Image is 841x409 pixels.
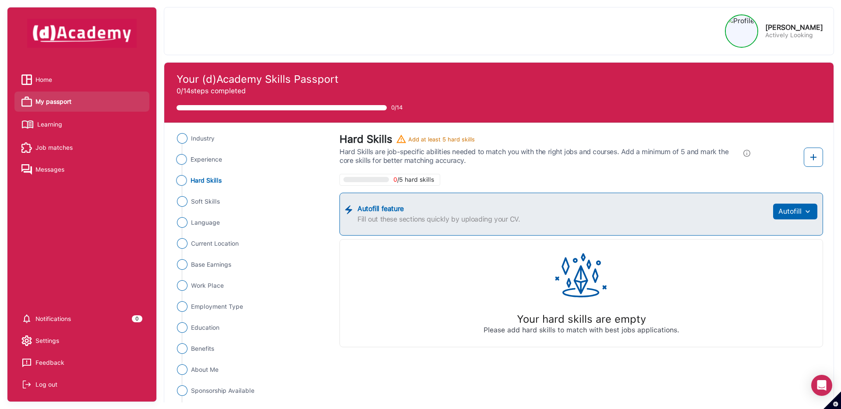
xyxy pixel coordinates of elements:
span: Home [35,73,52,86]
img: ... [555,250,608,302]
li: Close [175,343,329,354]
img: dAcademy [27,19,137,48]
span: 0/14 [391,103,403,112]
img: Messages icon [21,164,32,175]
span: Job matches [35,141,73,154]
span: Messages [35,163,64,176]
img: setting [21,314,32,324]
div: Please add hard skills to match with best jobs applications. [484,325,679,335]
img: Profile [726,16,757,46]
img: ... [177,301,187,312]
span: Industry [191,134,215,143]
img: ... [177,385,187,396]
li: Close [174,154,330,165]
img: ... [396,134,406,144]
li: Close [174,175,330,186]
div: Log out [35,378,57,391]
img: ... [802,207,812,216]
a: Messages iconMessages [21,163,142,176]
span: Experience [191,155,223,164]
div: Your hard skills are empty [484,313,679,325]
span: Sponsorship Available [191,386,254,395]
span: Employment Type [191,302,243,311]
a: Learning iconLearning [21,117,142,132]
a: My passport iconMy passport [21,95,142,108]
label: Fill out these sections quickly by uploading your CV. [357,214,768,225]
img: ... [177,196,187,207]
img: My passport icon [21,96,32,107]
span: Settings [35,334,59,347]
img: Log out [21,379,32,390]
button: add [804,148,823,167]
div: [PERSON_NAME] [765,23,823,32]
li: Close [175,133,329,144]
img: ... [345,205,352,214]
img: ... [177,217,187,228]
span: Hard Skills [191,176,222,185]
span: Learning [37,118,62,131]
button: Autofill [773,204,817,219]
img: ... [177,364,187,375]
span: Work Place [191,281,224,290]
p: 0/14 steps completed [177,86,821,96]
span: About Me [191,365,219,374]
div: Hard Skills [339,133,392,146]
img: feedback [21,357,32,368]
img: ... [177,280,187,291]
img: ... [177,322,187,333]
img: ... [177,175,187,186]
span: Education [191,323,219,332]
span: Soft Skills [191,197,220,206]
span: Benefits [191,344,214,353]
span: Notifications [35,312,71,325]
div: Feedback [35,356,64,369]
a: Feedback [21,356,142,369]
div: Open Intercom Messenger [811,375,832,396]
img: ... [177,343,187,354]
li: Close [175,238,329,249]
div: 0 [132,315,142,322]
img: Home icon [21,74,32,85]
li: Close [175,196,329,207]
li: Close [175,364,329,375]
div: Add at least 5 hard skills [408,135,475,144]
button: Set cookie preferences [823,391,841,409]
li: Close [175,322,329,333]
img: Info [743,148,750,159]
span: Base Earnings [191,260,231,269]
a: Home iconHome [21,73,142,86]
img: Job matches icon [21,142,32,153]
img: ... [177,154,187,165]
label: Autofill feature [357,204,768,214]
img: ... [177,259,187,270]
h4: Your (d)Academy Skills Passport [177,73,821,86]
span: Language [191,218,220,227]
p: Actively Looking [765,32,823,39]
li: Close [175,217,329,228]
img: ... [177,238,187,249]
a: Job matches iconJob matches [21,141,142,154]
span: Hard Skills are job-specific abilities needed to match you with the right jobs and courses. Add a... [339,148,742,165]
li: Close [175,301,329,312]
li: Close [175,385,329,396]
img: add [808,152,819,162]
img: Learning icon [21,117,34,132]
span: My passport [35,95,71,108]
li: Close [175,259,329,270]
li: Close [175,280,329,291]
img: ... [177,133,187,144]
span: 0 [393,176,397,183]
img: setting [21,335,32,346]
span: /5 hard skills [397,176,434,183]
span: Current Location [191,239,239,248]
